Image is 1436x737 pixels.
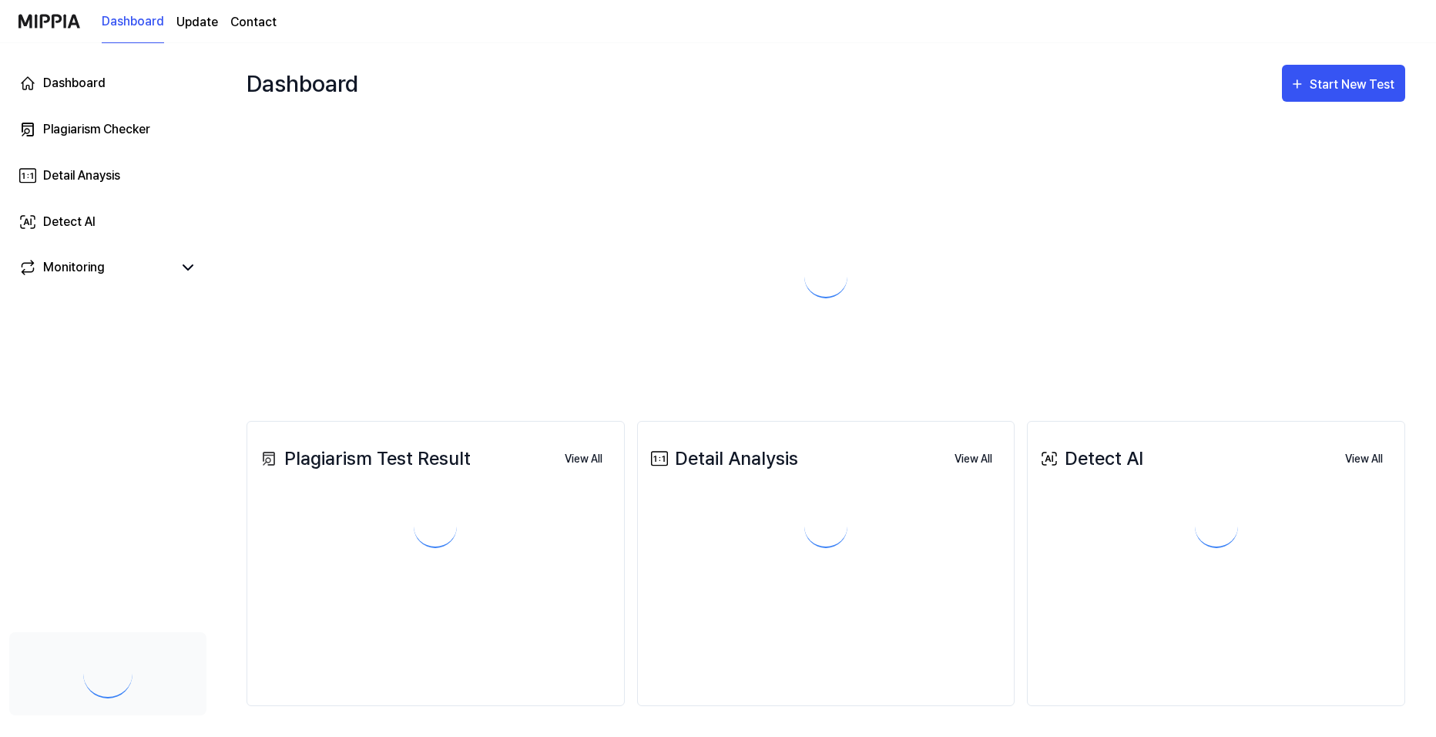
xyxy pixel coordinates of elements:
a: Detail Anaysis [9,157,206,194]
div: Detail Anaysis [43,167,120,185]
a: Monitoring [18,258,173,277]
a: View All [552,443,615,475]
div: Dashboard [43,74,106,93]
div: Start New Test [1310,75,1397,95]
a: Plagiarism Checker [9,111,206,148]
button: Start New Test [1282,65,1405,102]
a: Dashboard [9,65,206,102]
div: Monitoring [43,258,105,277]
div: Detect AI [1037,445,1143,473]
a: Dashboard [102,1,164,43]
a: Contact [230,13,277,32]
button: View All [552,444,615,475]
button: View All [1333,444,1395,475]
div: Plagiarism Checker [43,120,150,139]
a: Detect AI [9,204,206,241]
button: View All [942,444,1005,475]
div: Detect AI [43,213,96,231]
div: Dashboard [247,59,358,108]
a: View All [942,443,1005,475]
a: Update [176,13,218,32]
div: Plagiarism Test Result [257,445,471,473]
a: View All [1333,443,1395,475]
div: Detail Analysis [647,445,798,473]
